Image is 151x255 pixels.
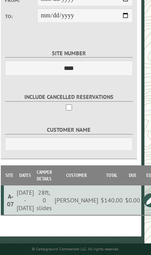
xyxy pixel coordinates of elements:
label: Include Cancelled Reservations [5,93,133,102]
th: Total [100,165,124,185]
div: [DATE] - [DATE] [17,189,34,212]
label: Site Number [5,49,133,58]
td: $0.00 [124,185,141,215]
td: [PERSON_NAME] [53,185,99,215]
div: A-07 [7,192,14,208]
th: Dates [15,165,35,185]
label: Customer Name [5,126,133,134]
th: Site [4,165,15,185]
td: 28ft, 0 slides [35,185,53,215]
th: Customer [53,165,99,185]
label: To: [5,13,37,20]
td: $140.00 [100,185,124,215]
th: Camper Details [35,165,53,185]
th: Due [124,165,141,185]
small: © Campground Commander LLC. All rights reserved. [32,246,119,252]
